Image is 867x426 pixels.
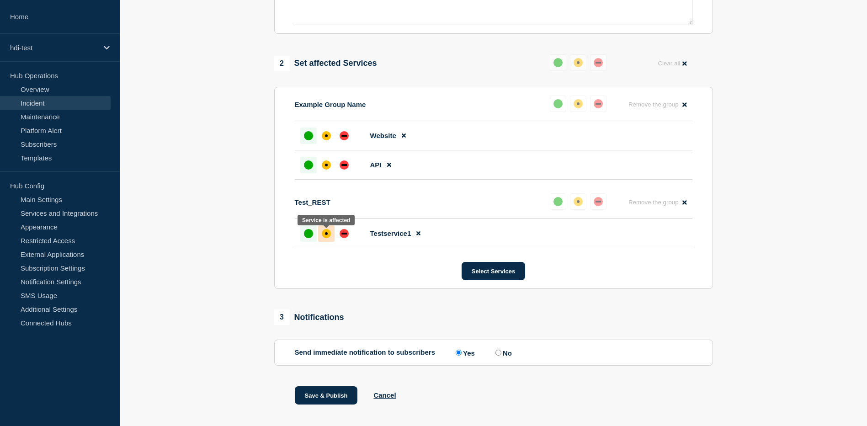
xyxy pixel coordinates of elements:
[574,99,583,108] div: affected
[10,44,98,52] p: hdi-test
[590,54,606,71] button: down
[590,96,606,112] button: down
[370,161,382,169] span: API
[274,309,290,325] span: 3
[453,348,475,357] label: Yes
[456,350,462,356] input: Yes
[553,58,563,67] div: up
[652,54,692,72] button: Clear all
[370,132,396,139] span: Website
[274,309,344,325] div: Notifications
[340,160,349,170] div: down
[373,391,396,399] button: Cancel
[304,160,313,170] div: up
[295,101,366,108] p: Example Group Name
[304,229,313,238] div: up
[295,386,358,405] button: Save & Publish
[322,131,331,140] div: affected
[570,193,586,210] button: affected
[594,99,603,108] div: down
[295,348,692,357] div: Send immediate notification to subscribers
[623,193,692,211] button: Remove the group
[553,99,563,108] div: up
[590,193,606,210] button: down
[493,348,512,357] label: No
[570,96,586,112] button: affected
[340,229,349,238] div: down
[322,229,331,238] div: affected
[628,199,679,206] span: Remove the group
[340,131,349,140] div: down
[628,101,679,108] span: Remove the group
[295,348,436,357] p: Send immediate notification to subscribers
[553,197,563,206] div: up
[550,193,566,210] button: up
[304,131,313,140] div: up
[550,96,566,112] button: up
[574,197,583,206] div: affected
[574,58,583,67] div: affected
[462,262,525,280] button: Select Services
[295,198,330,206] p: Test_REST
[322,160,331,170] div: affected
[623,96,692,113] button: Remove the group
[594,58,603,67] div: down
[274,56,290,71] span: 2
[370,229,411,237] span: Testservice1
[550,54,566,71] button: up
[302,217,350,224] div: Service is affected
[274,56,377,71] div: Set affected Services
[594,197,603,206] div: down
[495,350,501,356] input: No
[570,54,586,71] button: affected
